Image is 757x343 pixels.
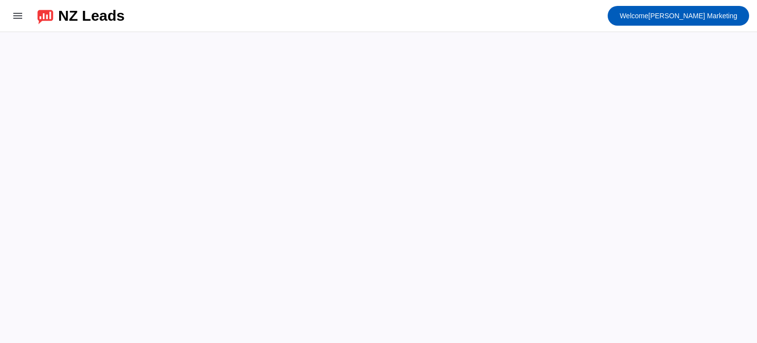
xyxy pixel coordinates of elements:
button: Welcome[PERSON_NAME] Marketing [608,6,749,26]
img: logo [37,7,53,24]
div: NZ Leads [58,9,125,23]
span: [PERSON_NAME] Marketing [619,9,737,23]
span: Welcome [619,12,648,20]
mat-icon: menu [12,10,24,22]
